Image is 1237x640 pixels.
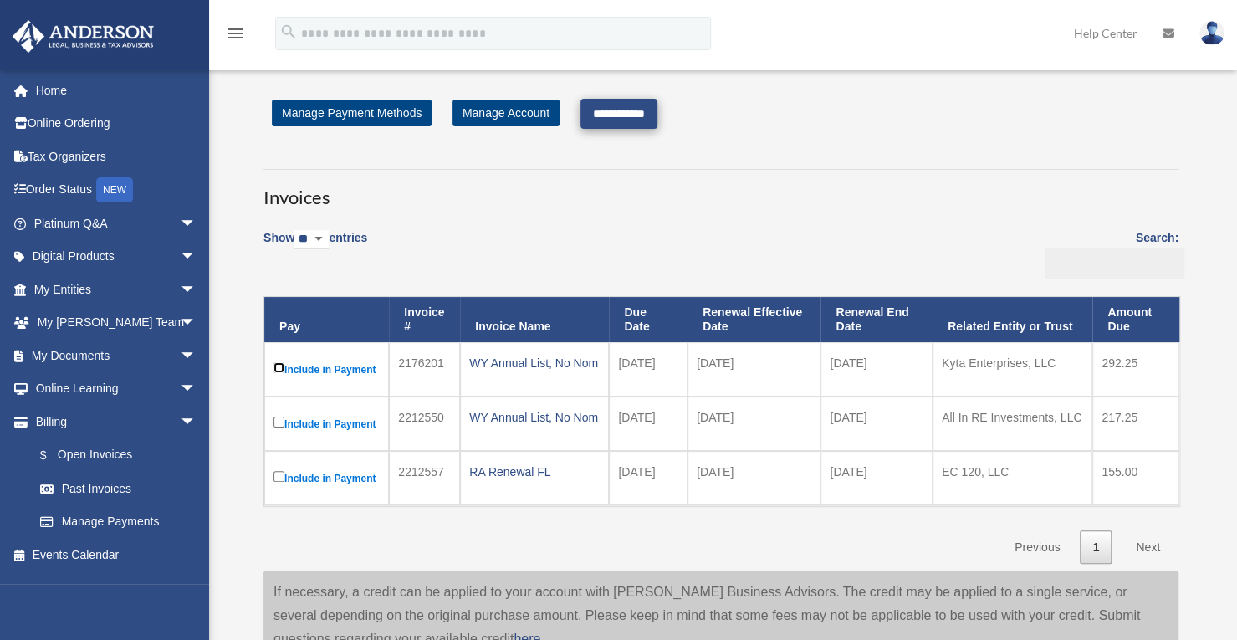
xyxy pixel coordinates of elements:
th: Due Date: activate to sort column ascending [609,297,688,342]
td: All In RE Investments, LLC [933,397,1092,451]
a: Manage Payments [23,505,213,539]
input: Include in Payment [273,362,284,373]
td: 292.25 [1092,342,1179,397]
a: Order StatusNEW [12,173,222,207]
i: menu [226,23,246,44]
label: Show entries [263,228,367,266]
td: [DATE] [688,451,820,505]
div: WY Annual List, No Nom [469,351,600,375]
td: 2212550 [389,397,460,451]
div: WY Annual List, No Nom [469,406,600,429]
td: [DATE] [820,397,933,451]
a: Tax Organizers [12,140,222,173]
td: 2176201 [389,342,460,397]
label: Include in Payment [273,359,380,380]
a: Manage Payment Methods [272,100,432,126]
a: Past Invoices [23,472,213,505]
td: 155.00 [1092,451,1179,505]
td: [DATE] [820,451,933,505]
img: User Pic [1199,21,1224,45]
span: arrow_drop_down [180,240,213,274]
label: Include in Payment [273,413,380,434]
th: Invoice Name: activate to sort column ascending [460,297,609,342]
td: [DATE] [688,397,820,451]
a: Manage Account [452,100,560,126]
td: 217.25 [1092,397,1179,451]
i: search [279,23,298,41]
a: Platinum Q&Aarrow_drop_down [12,207,222,240]
td: EC 120, LLC [933,451,1092,505]
a: menu [226,29,246,44]
a: Online Learningarrow_drop_down [12,372,222,406]
span: arrow_drop_down [180,306,213,340]
a: Events Calendar [12,538,222,571]
a: Billingarrow_drop_down [12,405,213,438]
a: Previous [1002,530,1072,565]
div: RA Renewal FL [469,460,600,484]
a: Digital Productsarrow_drop_down [12,240,222,274]
td: [DATE] [820,342,933,397]
span: arrow_drop_down [180,339,213,373]
th: Amount Due: activate to sort column ascending [1092,297,1179,342]
a: My Entitiesarrow_drop_down [12,273,222,306]
select: Showentries [294,230,329,249]
a: Next [1123,530,1173,565]
input: Include in Payment [273,471,284,482]
th: Pay: activate to sort column descending [264,297,389,342]
span: $ [49,445,58,466]
span: arrow_drop_down [180,405,213,439]
td: [DATE] [609,342,688,397]
img: Anderson Advisors Platinum Portal [8,20,159,53]
h3: Invoices [263,169,1178,211]
a: Home [12,74,222,107]
th: Renewal Effective Date: activate to sort column ascending [688,297,820,342]
span: arrow_drop_down [180,273,213,307]
td: [DATE] [609,451,688,505]
a: My Documentsarrow_drop_down [12,339,222,372]
a: Online Ordering [12,107,222,141]
span: arrow_drop_down [180,207,213,241]
th: Related Entity or Trust: activate to sort column ascending [933,297,1092,342]
td: [DATE] [609,397,688,451]
label: Include in Payment [273,468,380,489]
td: Kyta Enterprises, LLC [933,342,1092,397]
td: 2212557 [389,451,460,505]
td: [DATE] [688,342,820,397]
th: Renewal End Date: activate to sort column ascending [820,297,933,342]
input: Include in Payment [273,417,284,428]
a: $Open Invoices [23,438,205,473]
a: My [PERSON_NAME] Teamarrow_drop_down [12,306,222,340]
label: Search: [1039,228,1178,279]
th: Invoice #: activate to sort column ascending [389,297,460,342]
input: Search: [1045,248,1184,279]
a: 1 [1080,530,1112,565]
span: arrow_drop_down [180,372,213,407]
div: NEW [96,177,133,202]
